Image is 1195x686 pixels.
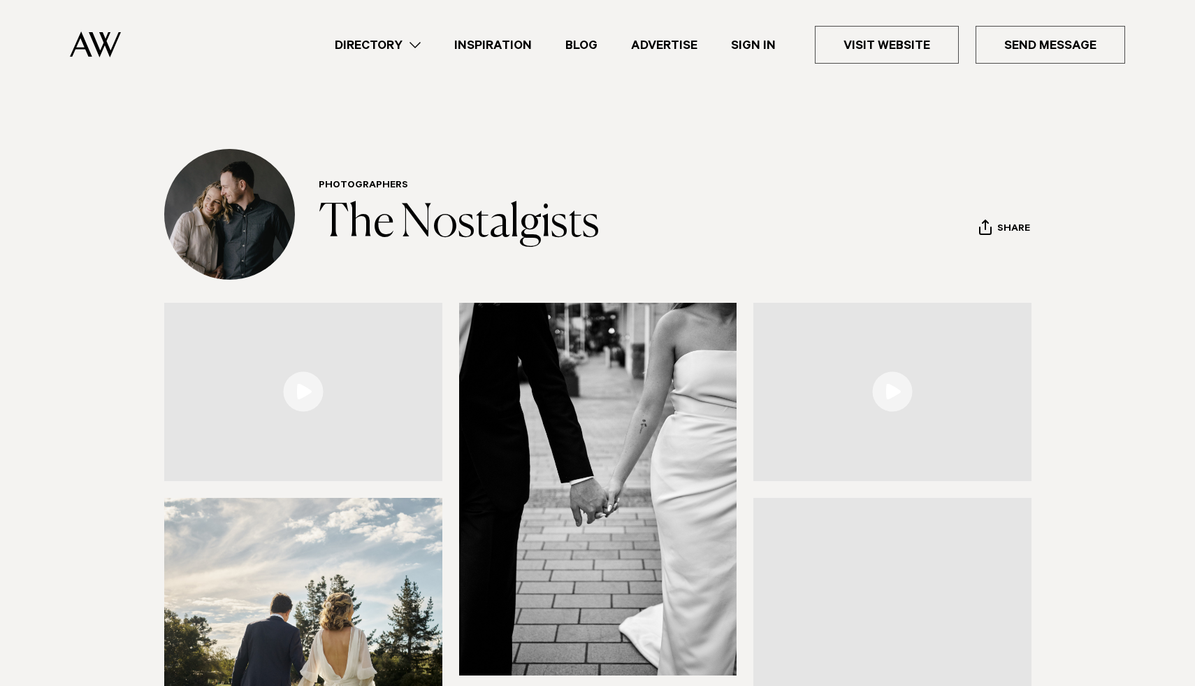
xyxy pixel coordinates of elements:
[978,219,1031,240] button: Share
[70,31,121,57] img: Auckland Weddings Logo
[815,26,959,64] a: Visit Website
[319,180,408,192] a: Photographers
[437,36,549,55] a: Inspiration
[714,36,792,55] a: Sign In
[319,201,600,246] a: The Nostalgists
[164,149,295,280] img: Profile Avatar
[614,36,714,55] a: Advertise
[549,36,614,55] a: Blog
[997,223,1030,236] span: Share
[318,36,437,55] a: Directory
[976,26,1125,64] a: Send Message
